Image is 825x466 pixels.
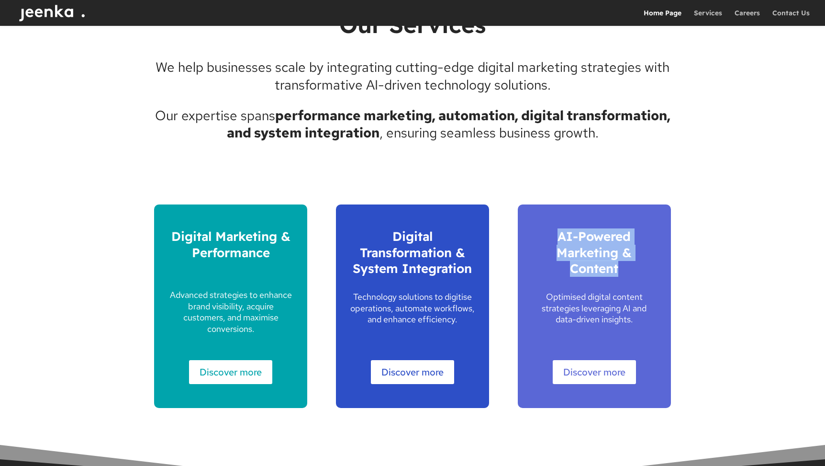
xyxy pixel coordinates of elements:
[353,228,472,277] span: Digital Transformation & System Integration
[154,58,671,107] p: We help businesses scale by integrating cutting-edge digital marketing strategies with transforma...
[644,10,681,26] a: Home Page
[371,360,454,384] a: Discover more
[154,107,671,142] p: Our expertise spans , ensuring seamless business growth.
[171,228,290,261] span: Digital Marketing & Performance
[350,291,475,325] p: Technology solutions to digitise operations, automate workflows, and enhance efficiency.
[154,10,671,44] h2: Our Services
[168,289,293,334] p: Advanced strategies to enhance brand visibility, acquire customers, and maximise conversions.
[189,360,272,384] a: Discover more
[772,10,810,26] a: Contact Us
[532,291,657,325] p: Optimised digital content strategies leveraging AI and data-driven insights.
[694,10,722,26] a: Services
[553,360,636,384] a: Discover more
[557,228,632,277] span: AI-Powered Marketing & Content
[735,10,760,26] a: Careers
[227,106,670,142] strong: performance marketing, automation, digital transformation, and system integration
